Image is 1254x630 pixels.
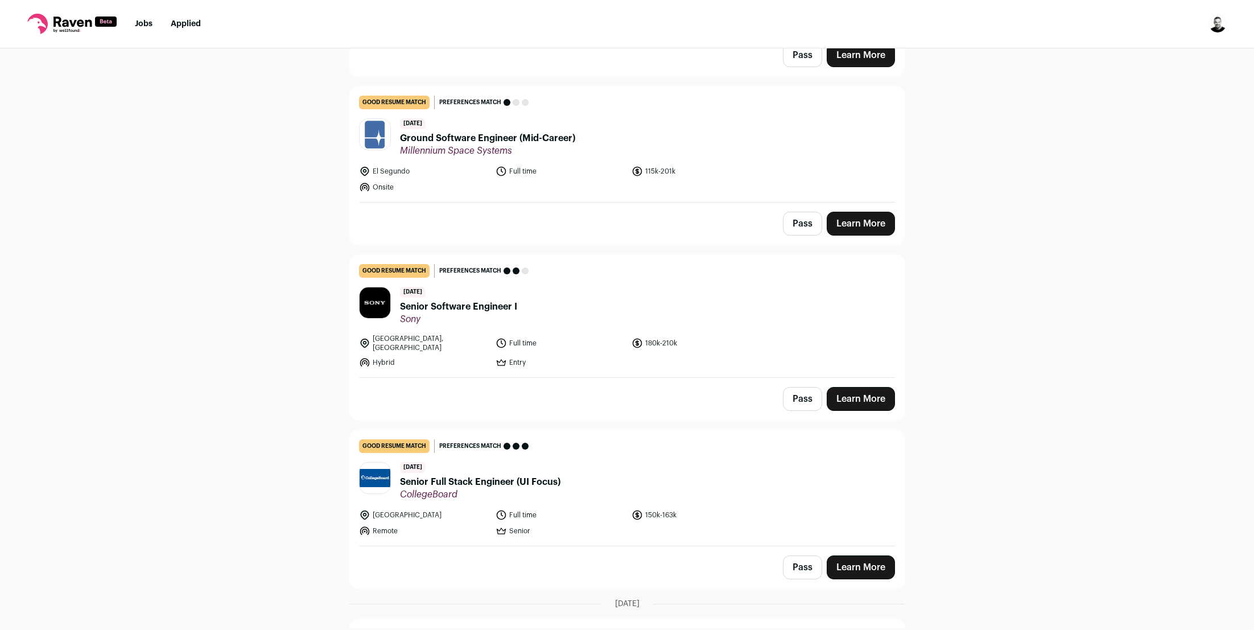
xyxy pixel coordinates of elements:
li: Full time [496,334,625,352]
img: cfb52ba93b836423ba4ae497992f271ff790f3b51a850b980c6490f462c3f813.jpg [360,469,390,487]
span: Ground Software Engineer (Mid-Career) [400,131,575,145]
li: 180k-210k [632,334,761,352]
span: [DATE] [615,598,640,610]
span: Millennium Space Systems [400,145,575,157]
button: Pass [783,387,822,411]
li: 115k-201k [632,166,761,177]
a: Applied [171,20,201,28]
a: good resume match Preferences match [DATE] Senior Full Stack Engineer (UI Focus) CollegeBoard [GE... [350,430,904,546]
a: Learn More [827,43,895,67]
button: Pass [783,212,822,236]
span: CollegeBoard [400,489,560,500]
a: good resume match Preferences match [DATE] Senior Software Engineer I Sony [GEOGRAPHIC_DATA], [GE... [350,255,904,377]
span: Preferences match [439,97,501,108]
a: Learn More [827,387,895,411]
li: Hybrid [359,357,489,368]
a: Learn More [827,555,895,579]
li: [GEOGRAPHIC_DATA] [359,509,489,521]
li: [GEOGRAPHIC_DATA], [GEOGRAPHIC_DATA] [359,334,489,352]
div: good resume match [359,439,430,453]
span: Senior Software Engineer I [400,300,517,314]
li: Senior [496,525,625,537]
a: Jobs [135,20,152,28]
img: f1946b50b26453210f7224110bd87350a4b41288148e290897172c7ef197d34d.jpg [360,119,390,150]
span: Sony [400,314,517,325]
span: Senior Full Stack Engineer (UI Focus) [400,475,560,489]
img: 19028203-medium_jpg [1208,15,1227,33]
li: Full time [496,509,625,521]
span: [DATE] [400,118,426,129]
div: good resume match [359,264,430,278]
button: Pass [783,43,822,67]
li: 150k-163k [632,509,761,521]
span: [DATE] [400,462,426,473]
img: 80d0fa0a4a82d33cb37873b6ed66ba68cdd359ecb195d754f65e56a0114912f8.jpg [360,287,390,318]
a: Learn More [827,212,895,236]
li: Full time [496,166,625,177]
span: Preferences match [439,265,501,277]
li: Onsite [359,182,489,193]
li: Remote [359,525,489,537]
span: [DATE] [400,287,426,298]
button: Open dropdown [1208,15,1227,33]
span: Preferences match [439,440,501,452]
button: Pass [783,555,822,579]
div: good resume match [359,96,430,109]
li: Entry [496,357,625,368]
li: El Segundo [359,166,489,177]
a: good resume match Preferences match [DATE] Ground Software Engineer (Mid-Career) Millennium Space... [350,87,904,202]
